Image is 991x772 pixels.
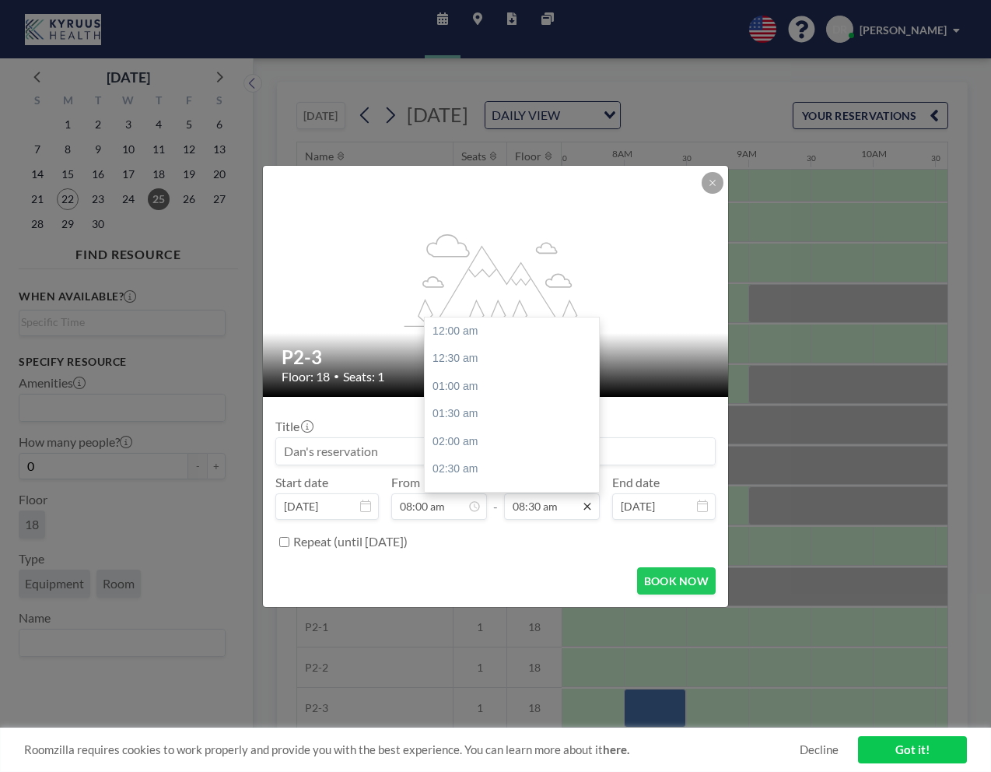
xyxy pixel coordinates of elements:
[282,369,330,384] span: Floor: 18
[425,483,599,511] div: 03:00 am
[425,318,599,346] div: 12:00 am
[425,428,599,456] div: 02:00 am
[612,475,660,490] label: End date
[391,475,420,490] label: From
[603,742,629,756] a: here.
[293,534,408,549] label: Repeat (until [DATE])
[425,455,599,483] div: 02:30 am
[637,567,716,595] button: BOOK NOW
[275,419,312,434] label: Title
[334,370,339,382] span: •
[275,475,328,490] label: Start date
[425,373,599,401] div: 01:00 am
[425,400,599,428] div: 01:30 am
[276,438,715,465] input: Dan's reservation
[282,346,711,369] h2: P2-3
[493,480,498,514] span: -
[24,742,800,757] span: Roomzilla requires cookies to work properly and provide you with the best experience. You can lea...
[858,736,967,763] a: Got it!
[425,345,599,373] div: 12:30 am
[800,742,839,757] a: Decline
[343,369,384,384] span: Seats: 1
